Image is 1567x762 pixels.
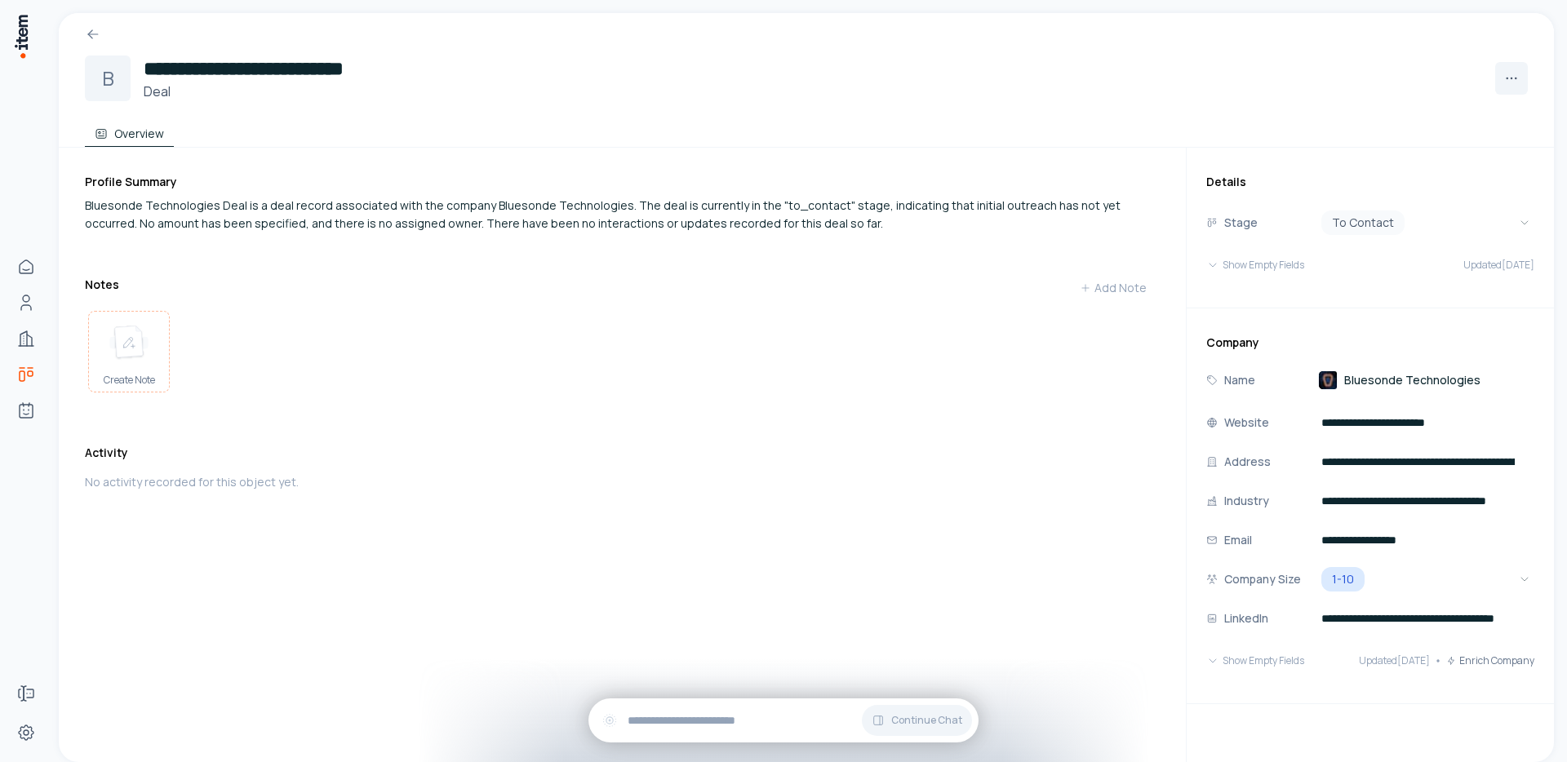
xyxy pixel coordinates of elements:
[1206,249,1304,281] button: Show Empty Fields
[85,174,1160,190] h3: Profile Summary
[1224,492,1269,510] p: Industry
[10,250,42,283] a: Home
[85,197,1160,233] div: Bluesonde Technologies Deal is a deal record associated with the company Bluesonde Technologies. ...
[1318,370,1338,390] img: Bluesonde Technologies
[1206,645,1304,677] button: Show Empty Fields
[109,325,149,361] img: create note
[1224,453,1271,471] p: Address
[13,13,29,60] img: Item Brain Logo
[1495,62,1528,95] button: More actions
[10,716,42,749] a: Settings
[10,322,42,355] a: Companies
[10,677,42,710] a: Forms
[85,55,131,101] div: B
[1224,214,1258,232] p: Stage
[85,114,174,147] button: Overview
[10,394,42,427] a: Agents
[85,277,119,293] h3: Notes
[862,705,972,736] button: Continue Chat
[1224,570,1301,588] p: Company Size
[588,698,979,742] div: Continue Chat
[1318,370,1480,390] a: Bluesonde Technologies
[1224,609,1268,627] p: LinkedIn
[1359,654,1430,667] span: Updated [DATE]
[10,286,42,319] a: Contacts
[1206,174,1534,190] h3: Details
[88,311,170,392] button: create noteCreate Note
[1463,259,1534,272] span: Updated [DATE]
[10,358,42,391] a: deals
[1224,531,1252,549] p: Email
[1080,280,1147,296] div: Add Note
[1446,645,1534,677] button: Enrich Company
[104,374,155,387] span: Create Note
[1067,272,1160,304] button: Add Note
[1224,414,1269,432] p: Website
[1344,372,1480,388] span: Bluesonde Technologies
[891,714,962,727] span: Continue Chat
[1206,334,1534,351] h3: Company
[1224,371,1255,389] p: Name
[144,82,424,101] h3: Deal
[85,445,128,461] h3: Activity
[85,474,1160,490] p: No activity recorded for this object yet.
